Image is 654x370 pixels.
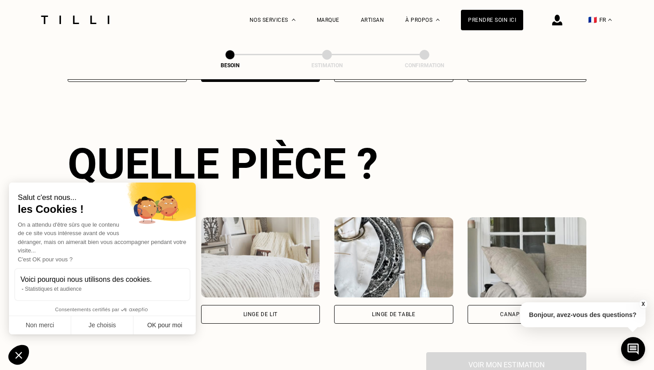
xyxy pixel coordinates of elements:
[638,299,647,309] button: X
[372,312,415,317] div: Linge de table
[361,17,384,23] a: Artisan
[186,62,275,69] div: Besoin
[201,217,320,297] img: Tilli retouche votre Linge de lit
[520,302,646,327] p: Bonjour, avez-vous des questions?
[608,19,612,21] img: menu déroulant
[292,19,295,21] img: Menu déroulant
[38,16,113,24] img: Logo du service de couturière Tilli
[500,312,553,317] div: Canapé & chaises
[588,16,597,24] span: 🇫🇷
[436,19,440,21] img: Menu déroulant à propos
[283,62,371,69] div: Estimation
[461,10,523,30] a: Prendre soin ici
[68,139,586,189] div: Quelle pièce ?
[243,312,278,317] div: Linge de lit
[317,17,339,23] a: Marque
[552,15,562,25] img: icône connexion
[334,217,453,297] img: Tilli retouche votre Linge de table
[468,217,587,297] img: Tilli retouche votre Canapé & chaises
[380,62,469,69] div: Confirmation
